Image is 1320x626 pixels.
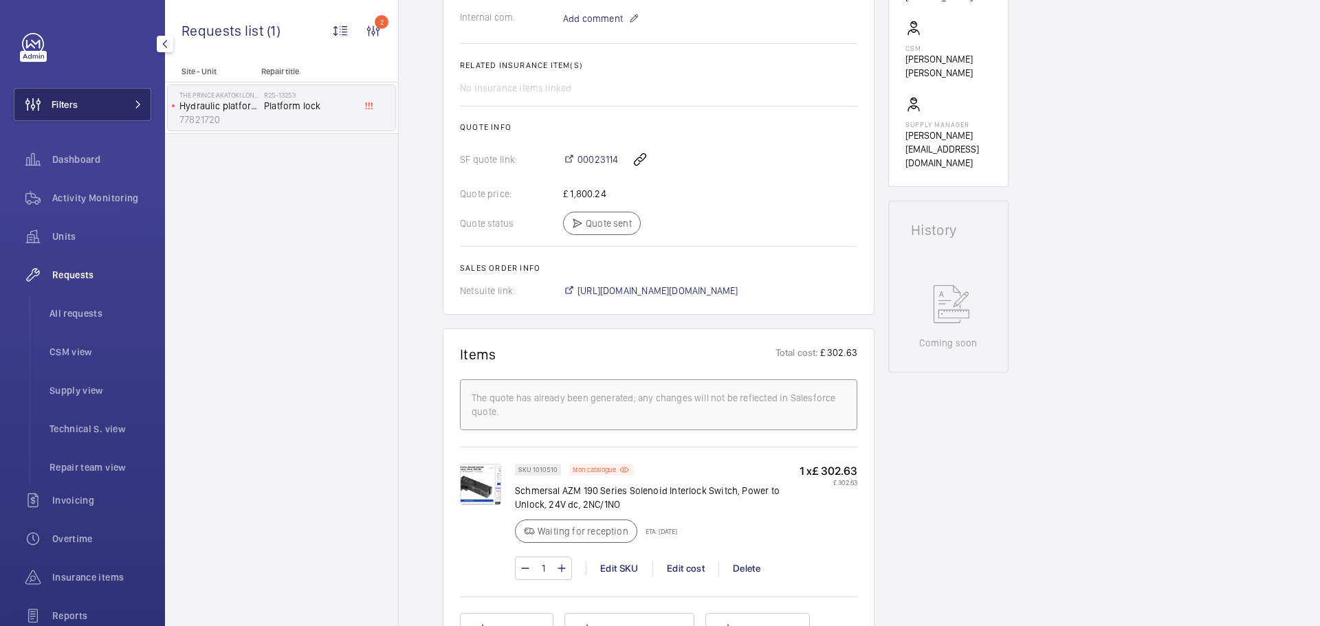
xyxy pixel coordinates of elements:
[52,268,151,282] span: Requests
[718,561,774,575] div: Delete
[261,67,352,76] p: Repair title
[652,561,718,575] div: Edit cost
[538,524,628,538] p: Waiting for reception
[460,464,501,505] img: rt0hOmPxHZtRgRJn1i6dar5eIgxjY85Zq527F4koqQV1xDEm.png
[919,336,977,350] p: Coming soon
[165,67,256,76] p: Site - Unit
[905,120,991,128] p: Supply manager
[911,223,986,237] h1: History
[586,561,652,575] div: Edit SKU
[52,570,151,584] span: Insurance items
[52,98,78,111] span: Filters
[472,391,846,418] div: The quote has already been generated; any changes will not be reflected in Salesforce quote.
[905,44,991,52] p: CSM
[563,153,618,166] a: 00023114
[49,460,151,474] span: Repair team view
[52,493,151,507] span: Invoicing
[573,467,616,472] p: Non catalogue
[179,99,258,113] p: Hydraulic platform lift
[563,284,738,298] a: [URL][DOMAIN_NAME][DOMAIN_NAME]
[49,306,151,320] span: All requests
[800,478,857,487] p: £ 302.63
[460,263,857,273] h2: Sales order info
[800,464,857,478] p: 1 x £ 302.63
[515,484,800,511] p: Schmersal AZM 190 Series Solenoid Interlock Switch, Power to Unlock, 24V dc, 2NC/1NO
[460,122,857,132] h2: Quote info
[264,91,355,99] h2: R25-13253
[563,12,623,25] span: Add comment
[518,467,558,472] p: SKU 1010510
[460,60,857,70] h2: Related insurance item(s)
[905,52,991,80] p: [PERSON_NAME] [PERSON_NAME]
[577,153,618,166] span: 00023114
[49,422,151,436] span: Technical S. view
[775,346,819,363] p: Total cost:
[52,230,151,243] span: Units
[819,346,857,363] p: £ 302.63
[49,345,151,359] span: CSM view
[460,346,496,363] h1: Items
[52,532,151,546] span: Overtime
[637,527,677,535] p: ETA: [DATE]
[264,99,355,113] span: Platform lock
[179,113,258,126] p: 77821720
[52,609,151,623] span: Reports
[905,128,991,170] p: [PERSON_NAME][EMAIL_ADDRESS][DOMAIN_NAME]
[52,153,151,166] span: Dashboard
[49,383,151,397] span: Supply view
[52,191,151,205] span: Activity Monitoring
[14,88,151,121] button: Filters
[179,91,258,99] p: The Prince Akatoki London
[577,284,738,298] span: [URL][DOMAIN_NAME][DOMAIN_NAME]
[181,22,267,39] span: Requests list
